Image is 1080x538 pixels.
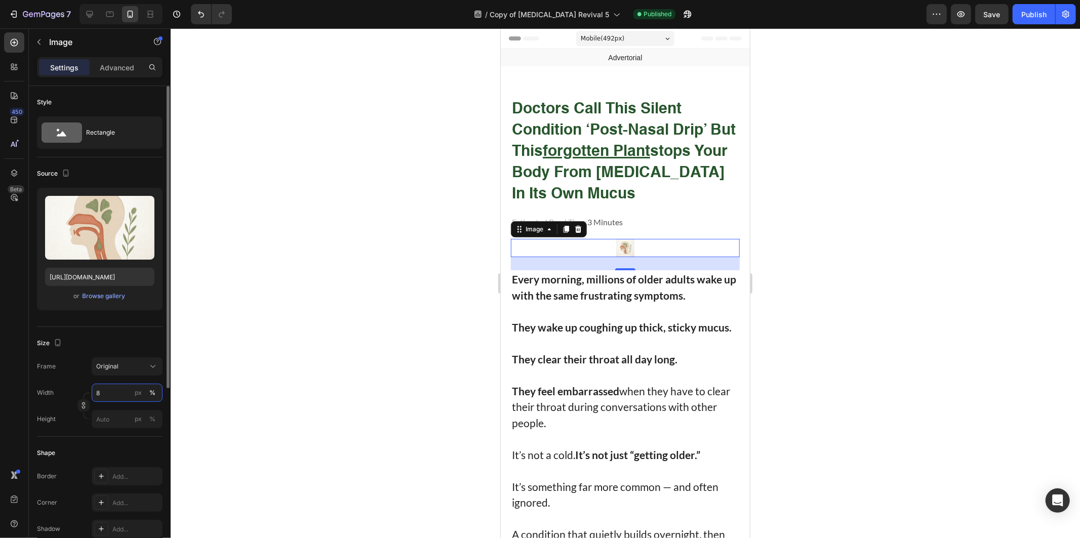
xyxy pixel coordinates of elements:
[37,472,57,481] div: Border
[490,9,609,20] span: Copy of [MEDICAL_DATA] Revival 5
[135,415,142,424] div: px
[112,525,160,534] div: Add...
[82,291,126,301] button: Browse gallery
[92,357,163,376] button: Original
[149,388,155,397] div: %
[37,362,56,371] label: Frame
[11,482,238,530] p: A condition that quietly builds overnight, then shows up every morning.
[37,337,64,350] div: Size
[37,98,52,107] div: Style
[37,167,72,181] div: Source
[45,196,154,260] img: preview-image
[45,268,154,286] input: https://example.com/image.jpg
[37,448,55,458] div: Shape
[8,185,24,193] div: Beta
[37,415,56,424] label: Height
[37,498,57,507] div: Corner
[112,499,160,508] div: Add...
[83,292,126,301] div: Browse gallery
[1013,4,1055,24] button: Publish
[49,36,135,48] p: Image
[74,290,80,302] span: or
[1021,9,1047,20] div: Publish
[112,472,160,481] div: Add...
[146,413,158,425] button: px
[191,4,232,24] div: Undo/Redo
[984,10,1001,19] span: Save
[1046,488,1070,513] div: Open Intercom Messenger
[149,415,155,424] div: %
[501,28,750,538] iframe: Design area
[37,524,60,533] div: Shadow
[132,387,144,399] button: %
[975,4,1009,24] button: Save
[66,8,71,20] p: 7
[50,62,78,73] p: Settings
[100,62,134,73] p: Advanced
[92,410,163,428] input: px%
[10,108,24,116] div: 450
[37,388,54,397] label: Width
[644,10,671,19] span: Published
[485,9,488,20] span: /
[146,387,158,399] button: px
[4,4,75,24] button: 7
[135,388,142,397] div: px
[132,413,144,425] button: %
[92,384,163,402] input: px%
[96,362,118,371] span: Original
[86,121,148,144] div: Rectangle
